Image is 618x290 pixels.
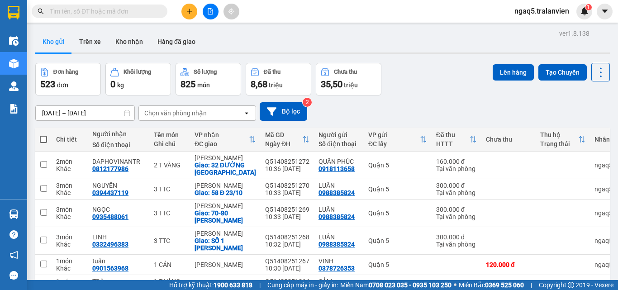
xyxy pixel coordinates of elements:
div: 0988385824 [319,241,355,248]
div: Quận 5 [368,209,427,217]
div: Số điện thoại [319,140,359,147]
div: Tại văn phòng [436,241,477,248]
div: Q51408251268 [265,233,309,241]
div: 300.000 đ [436,206,477,213]
img: logo-vxr [8,6,19,19]
img: solution-icon [9,104,19,114]
div: 10:32 [DATE] [265,241,309,248]
div: 10:30 [DATE] [265,265,309,272]
div: 120.000 đ [486,261,531,268]
div: 1 CẢN [154,261,185,268]
input: Select a date range. [36,106,134,120]
div: Tên món [154,131,185,138]
span: copyright [568,282,574,288]
div: [PERSON_NAME] [195,202,256,209]
th: Toggle SortBy [432,128,481,152]
span: 523 [40,79,55,90]
div: 3 món [56,206,83,213]
div: Giao: 32 ĐƯỜNG BẮC SƠN [195,162,256,176]
div: Giao: 58 Đ 23/10 [195,189,256,196]
span: 825 [181,79,195,90]
span: triệu [269,81,283,89]
th: Toggle SortBy [261,128,314,152]
div: Khác [56,241,83,248]
div: Ghi chú [154,140,185,147]
button: Trên xe [72,31,108,52]
span: | [259,280,261,290]
div: 2 T VÀNG [154,162,185,169]
span: 1 [587,4,590,10]
div: Khác [56,189,83,196]
div: 0378726353 [319,265,355,272]
div: [PERSON_NAME] [195,154,256,162]
th: Toggle SortBy [190,128,261,152]
div: 10:33 [DATE] [265,213,309,220]
div: 0918113658 [319,165,355,172]
div: VINH [319,257,359,265]
div: Chọn văn phòng nhận [144,109,207,118]
button: file-add [203,4,219,19]
div: ver 1.8.138 [559,29,589,38]
div: Quận 5 [368,237,427,244]
span: ⚪️ [454,283,456,287]
span: Miền Nam [340,280,452,290]
div: QUÂN PHÚC [319,158,359,165]
div: 10:36 [DATE] [265,165,309,172]
strong: 1900 633 818 [214,281,252,289]
th: Toggle SortBy [364,128,432,152]
span: message [10,271,18,280]
div: Khối lượng [124,69,151,75]
img: warehouse-icon [9,209,19,219]
div: 3 TTC [154,209,185,217]
div: LINH [92,233,145,241]
div: Khác [56,265,83,272]
div: 0935488061 [92,213,128,220]
div: Đã thu [264,69,280,75]
div: Người gửi [319,131,359,138]
div: Quận 5 [368,261,427,268]
div: 3 món [56,182,83,189]
span: file-add [207,8,214,14]
div: 0988385824 [319,213,355,220]
button: caret-down [597,4,613,19]
div: Mã GD [265,131,302,138]
img: warehouse-icon [9,81,19,91]
div: 0394437119 [92,189,128,196]
button: Hàng đã giao [150,31,203,52]
span: question-circle [10,230,18,239]
div: 1 món [56,257,83,265]
button: Kho nhận [108,31,150,52]
sup: 1 [585,4,592,10]
div: 300.000 đ [436,182,477,189]
strong: 0708 023 035 - 0935 103 250 [369,281,452,289]
div: VP gửi [368,131,420,138]
div: Thu hộ [540,131,578,138]
div: [PERSON_NAME] [195,182,256,189]
div: TRÀ [92,278,145,285]
div: Đã thu [436,131,470,138]
div: Quận 5 [368,185,427,193]
span: search [38,8,44,14]
div: 0812177986 [92,165,128,172]
div: DAPHOVINANTR [92,158,145,165]
button: Đơn hàng523đơn [35,63,101,95]
div: 10:33 [DATE] [265,189,309,196]
svg: open [243,109,250,117]
span: caret-down [601,7,609,15]
button: Số lượng825món [176,63,241,95]
div: HTTT [436,140,470,147]
div: Số lượng [194,69,217,75]
span: 8,68 [251,79,267,90]
div: CẢM [319,278,359,285]
div: VP nhận [195,131,249,138]
div: Số điện thoại [92,141,145,148]
div: Q51408251269 [265,206,309,213]
div: ĐC lấy [368,140,420,147]
button: aim [223,4,239,19]
div: LUÂN [319,233,359,241]
div: Q51408251267 [265,257,309,265]
span: Hỗ trợ kỹ thuật: [169,280,252,290]
button: plus [181,4,197,19]
div: 0332496383 [92,241,128,248]
div: Chưa thu [486,136,531,143]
